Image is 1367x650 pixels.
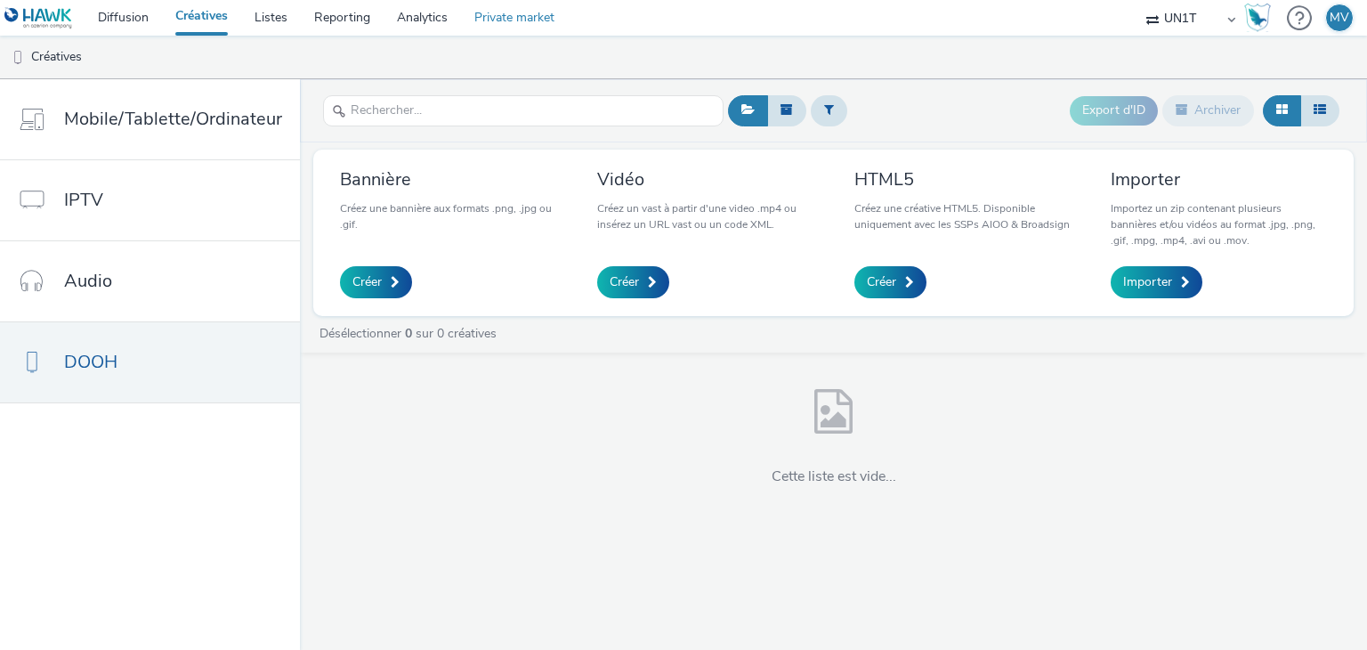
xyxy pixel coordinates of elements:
a: Créer [854,266,926,298]
img: dooh [9,49,27,67]
a: Hawk Academy [1244,4,1278,32]
p: Importez un zip contenant plusieurs bannières et/ou vidéos au format .jpg, .png, .gif, .mpg, .mp4... [1111,200,1327,248]
span: Créer [352,273,382,291]
button: Export d'ID [1070,96,1158,125]
a: Créer [340,266,412,298]
span: DOOH [64,349,117,375]
input: Rechercher... [323,95,724,126]
span: Créer [867,273,896,291]
span: Créer [610,273,639,291]
span: Mobile/Tablette/Ordinateur [64,106,282,132]
a: Créer [597,266,669,298]
span: Audio [64,268,112,294]
button: Liste [1300,95,1339,126]
span: Importer [1123,273,1172,291]
h3: Bannière [340,167,556,191]
img: Hawk Academy [1244,4,1271,32]
h3: HTML5 [854,167,1071,191]
button: Grille [1263,95,1301,126]
p: Créez un vast à partir d'une video .mp4 ou insérez un URL vast ou un code XML. [597,200,813,232]
a: Importer [1111,266,1202,298]
a: Désélectionner sur 0 créatives [318,325,504,342]
span: IPTV [64,187,103,213]
div: MV [1330,4,1349,31]
img: undefined Logo [4,7,73,29]
p: Créez une bannière aux formats .png, .jpg ou .gif. [340,200,556,232]
p: Créez une créative HTML5. Disponible uniquement avec les SSPs AIOO & Broadsign [854,200,1071,232]
h4: Cette liste est vide... [772,467,896,487]
h3: Importer [1111,167,1327,191]
h3: Vidéo [597,167,813,191]
button: Archiver [1162,95,1254,126]
strong: 0 [405,325,412,342]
